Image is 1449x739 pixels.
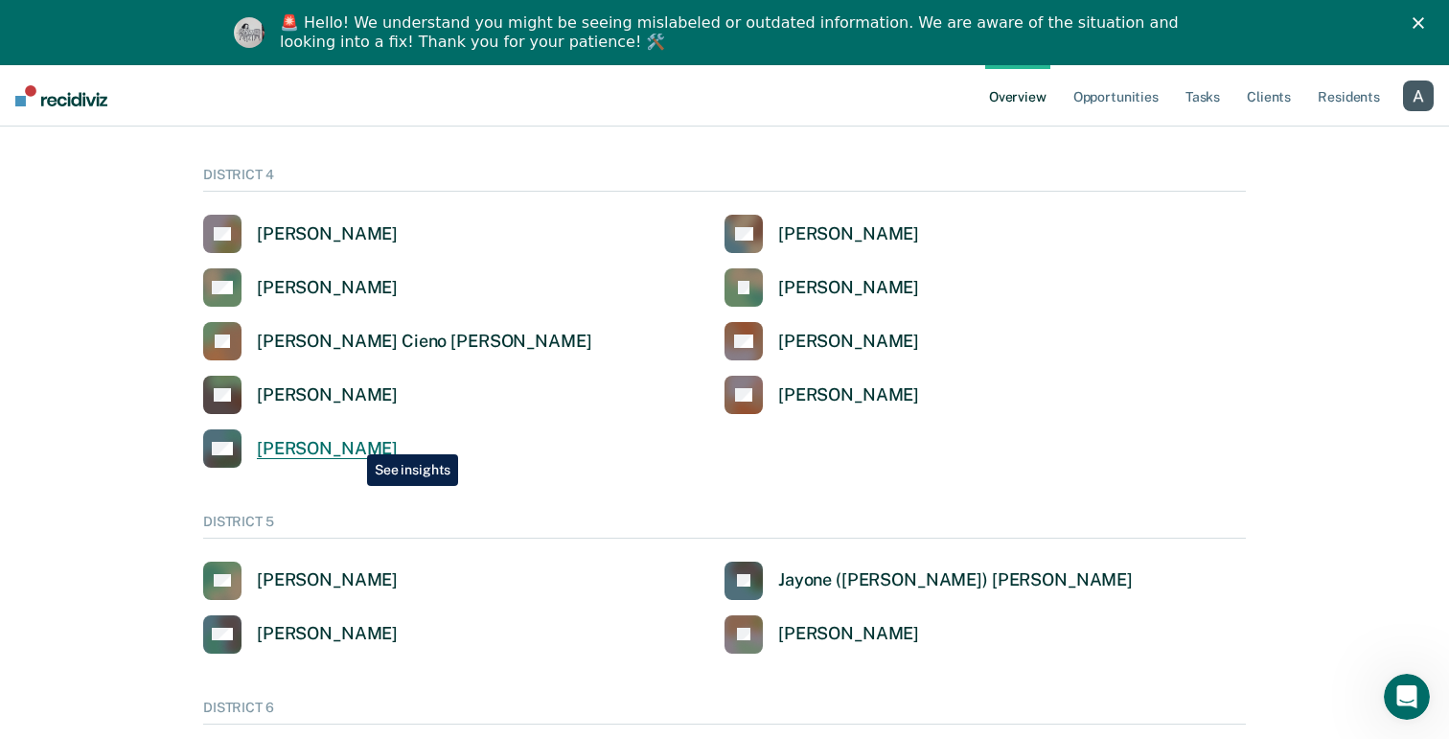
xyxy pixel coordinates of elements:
[203,268,398,307] a: [PERSON_NAME]
[1413,17,1432,29] div: Close
[1243,65,1295,127] a: Clients
[1069,65,1162,127] a: Opportunities
[203,700,1246,725] div: DISTRICT 6
[778,223,919,245] div: [PERSON_NAME]
[203,429,398,468] a: [PERSON_NAME]
[724,322,919,360] a: [PERSON_NAME]
[778,277,919,299] div: [PERSON_NAME]
[203,562,398,600] a: [PERSON_NAME]
[257,331,591,353] div: [PERSON_NAME] Cieno [PERSON_NAME]
[1182,65,1224,127] a: Tasks
[257,569,398,591] div: [PERSON_NAME]
[778,623,919,645] div: [PERSON_NAME]
[1314,65,1384,127] a: Residents
[203,215,398,253] a: [PERSON_NAME]
[15,85,107,106] img: Recidiviz
[724,376,919,414] a: [PERSON_NAME]
[724,215,919,253] a: [PERSON_NAME]
[257,623,398,645] div: [PERSON_NAME]
[257,277,398,299] div: [PERSON_NAME]
[280,13,1184,52] div: 🚨 Hello! We understand you might be seeing mislabeled or outdated information. We are aware of th...
[203,615,398,654] a: [PERSON_NAME]
[257,223,398,245] div: [PERSON_NAME]
[985,65,1050,127] a: Overview
[257,384,398,406] div: [PERSON_NAME]
[203,322,591,360] a: [PERSON_NAME] Cieno [PERSON_NAME]
[203,167,1246,192] div: DISTRICT 4
[257,438,398,460] div: [PERSON_NAME]
[203,514,1246,539] div: DISTRICT 5
[203,376,398,414] a: [PERSON_NAME]
[778,569,1133,591] div: Jayone ([PERSON_NAME]) [PERSON_NAME]
[778,384,919,406] div: [PERSON_NAME]
[234,17,264,48] img: Profile image for Kim
[724,268,919,307] a: [PERSON_NAME]
[1384,674,1430,720] iframe: Intercom live chat
[724,562,1133,600] a: Jayone ([PERSON_NAME]) [PERSON_NAME]
[724,615,919,654] a: [PERSON_NAME]
[778,331,919,353] div: [PERSON_NAME]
